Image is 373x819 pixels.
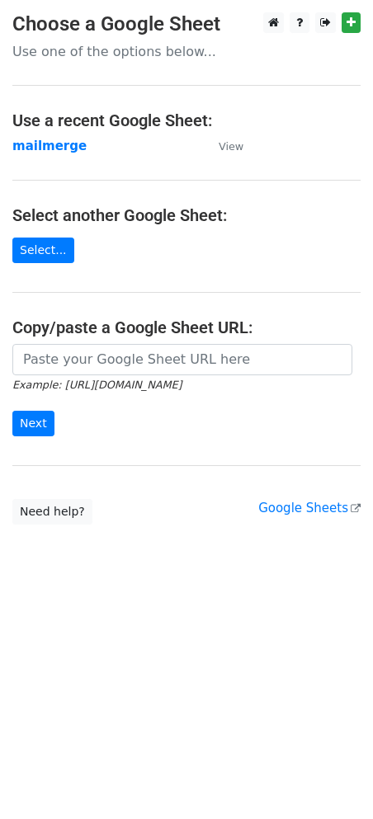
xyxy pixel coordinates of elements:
small: View [219,140,243,153]
a: Need help? [12,499,92,525]
a: mailmerge [12,139,87,153]
input: Paste your Google Sheet URL here [12,344,352,375]
h3: Choose a Google Sheet [12,12,361,36]
a: Select... [12,238,74,263]
p: Use one of the options below... [12,43,361,60]
h4: Select another Google Sheet: [12,205,361,225]
h4: Copy/paste a Google Sheet URL: [12,318,361,337]
h4: Use a recent Google Sheet: [12,111,361,130]
a: Google Sheets [258,501,361,515]
a: View [202,139,243,153]
small: Example: [URL][DOMAIN_NAME] [12,379,182,391]
input: Next [12,411,54,436]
